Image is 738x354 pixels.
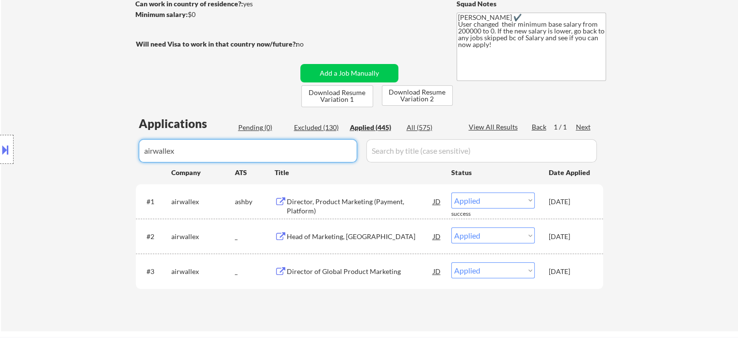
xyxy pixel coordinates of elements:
div: View All Results [469,122,521,132]
div: no [296,39,324,49]
div: Director of Global Product Marketing [287,267,433,276]
div: Company [171,168,235,177]
div: Director, Product Marketing (Payment, Platform) [287,197,433,216]
div: JD [432,193,442,210]
div: [DATE] [549,267,591,276]
div: All (575) [407,123,455,132]
strong: Minimum salary: [135,10,188,18]
div: airwallex [171,197,235,207]
div: Applied (445) [350,123,398,132]
div: JD [432,262,442,280]
div: ashby [235,197,275,207]
strong: Will need Visa to work in that country now/future?: [136,40,297,48]
div: success [451,210,490,218]
button: Add a Job Manually [300,64,398,82]
div: Pending (0) [238,123,287,132]
input: Search by title (case sensitive) [366,139,597,162]
div: JD [432,227,442,245]
div: Next [576,122,591,132]
div: 1 / 1 [554,122,576,132]
button: Download Resume Variation 2 [382,85,453,106]
div: _ [235,232,275,241]
div: $0 [135,10,297,19]
div: _ [235,267,275,276]
div: [DATE] [549,232,591,241]
div: airwallex [171,267,235,276]
div: Date Applied [549,168,591,177]
input: Search by company (case sensitive) [139,139,357,162]
div: Applications [139,118,235,129]
div: ATS [235,168,275,177]
div: Back [532,122,547,132]
div: Status [451,163,535,181]
button: Download Resume Variation 1 [301,85,373,107]
div: Head of Marketing, [GEOGRAPHIC_DATA] [287,232,433,241]
div: Excluded (130) [294,123,343,132]
div: Title [275,168,442,177]
div: airwallex [171,232,235,241]
div: #3 [147,267,164,276]
div: [DATE] [549,197,591,207]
